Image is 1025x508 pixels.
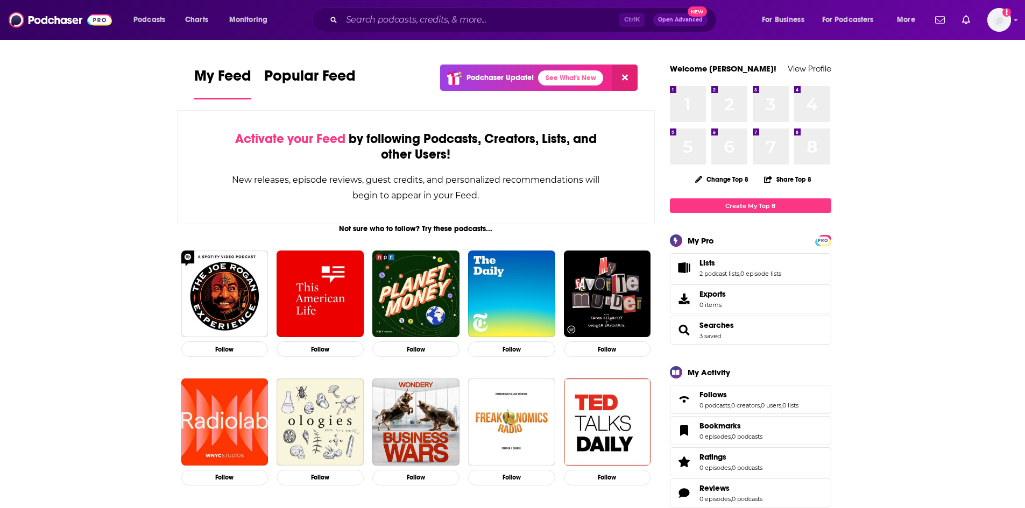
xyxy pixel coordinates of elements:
[185,12,208,27] span: Charts
[222,11,281,28] button: open menu
[468,378,555,466] img: Freakonomics Radio
[235,131,345,147] span: Activate your Feed
[564,251,651,338] a: My Favorite Murder with Karen Kilgariff and Georgia Hardstark
[181,378,268,466] img: Radiolab
[699,270,739,277] a: 2 podcast lists
[958,11,974,29] a: Show notifications dropdown
[674,423,695,438] a: Bookmarks
[817,236,830,244] a: PRO
[653,13,708,26] button: Open AdvancedNew
[1002,8,1011,17] svg: Add a profile image
[277,378,364,466] a: Ologies with Alie Ward
[764,169,812,190] button: Share Top 8
[181,341,268,357] button: Follow
[699,421,762,431] a: Bookmarks
[468,470,555,485] button: Follow
[372,251,460,338] img: Planet Money
[133,12,165,27] span: Podcasts
[277,470,364,485] button: Follow
[277,341,364,357] button: Follow
[822,12,874,27] span: For Podcasters
[674,291,695,306] span: Exports
[761,402,781,409] a: 0 users
[699,289,726,299] span: Exports
[688,235,714,246] div: My Pro
[781,402,782,409] span: ,
[674,392,695,407] a: Follows
[897,12,915,27] span: More
[468,341,555,357] button: Follow
[670,385,831,414] span: Follows
[229,12,267,27] span: Monitoring
[699,483,730,493] span: Reviews
[468,251,555,338] img: The Daily
[762,12,804,27] span: For Business
[372,470,460,485] button: Follow
[688,367,730,377] div: My Activity
[372,341,460,357] button: Follow
[564,378,651,466] img: TED Talks Daily
[699,301,726,309] span: 0 items
[670,253,831,282] span: Lists
[699,258,715,268] span: Lists
[670,316,831,345] span: Searches
[264,67,356,99] a: Popular Feed
[564,470,651,485] button: Follow
[699,495,731,503] a: 0 episodes
[564,341,651,357] button: Follow
[699,433,731,440] a: 0 episodes
[788,63,831,74] a: View Profile
[658,17,703,23] span: Open Advanced
[699,483,762,493] a: Reviews
[670,198,831,213] a: Create My Top 8
[689,173,755,186] button: Change Top 8
[739,270,740,277] span: ,
[699,390,798,399] a: Follows
[754,11,818,28] button: open menu
[815,11,889,28] button: open menu
[670,478,831,507] span: Reviews
[699,421,741,431] span: Bookmarks
[731,464,732,471] span: ,
[674,454,695,469] a: Ratings
[730,402,731,409] span: ,
[674,260,695,275] a: Lists
[231,172,601,203] div: New releases, episode reviews, guest credits, and personalized recommendations will begin to appe...
[277,251,364,338] img: This American Life
[699,452,726,462] span: Ratings
[674,323,695,338] a: Searches
[466,73,534,82] p: Podchaser Update!
[342,11,619,28] input: Search podcasts, credits, & more...
[732,464,762,471] a: 0 podcasts
[987,8,1011,32] button: Show profile menu
[194,67,251,91] span: My Feed
[264,67,356,91] span: Popular Feed
[372,378,460,466] a: Business Wars
[177,224,655,233] div: Not sure who to follow? Try these podcasts...
[9,10,112,30] img: Podchaser - Follow, Share and Rate Podcasts
[731,402,760,409] a: 0 creators
[732,495,762,503] a: 0 podcasts
[670,416,831,445] span: Bookmarks
[178,11,215,28] a: Charts
[181,470,268,485] button: Follow
[731,495,732,503] span: ,
[126,11,179,28] button: open menu
[731,433,732,440] span: ,
[699,402,730,409] a: 0 podcasts
[699,320,734,330] a: Searches
[987,8,1011,32] span: Logged in as gbrussel
[674,485,695,500] a: Reviews
[688,6,707,17] span: New
[817,237,830,245] span: PRO
[619,13,645,27] span: Ctrl K
[670,284,831,313] a: Exports
[931,11,949,29] a: Show notifications dropdown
